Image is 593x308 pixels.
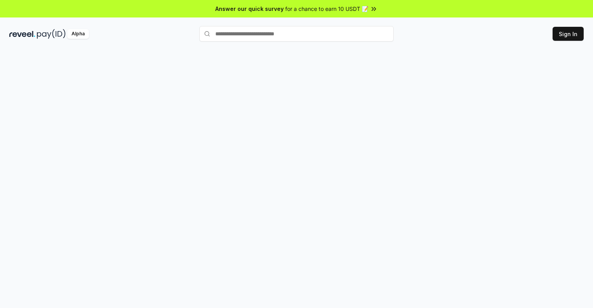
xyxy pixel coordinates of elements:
[37,29,66,39] img: pay_id
[215,5,284,13] span: Answer our quick survey
[9,29,35,39] img: reveel_dark
[285,5,368,13] span: for a chance to earn 10 USDT 📝
[553,27,584,41] button: Sign In
[67,29,89,39] div: Alpha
